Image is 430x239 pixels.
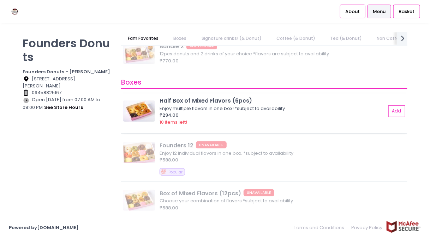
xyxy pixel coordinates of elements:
[294,221,348,234] a: Terms and Conditions
[160,97,386,105] div: Half Box of Mixed Flavors (6pcs)
[399,8,414,15] span: Basket
[348,221,386,234] a: Privacy Policy
[167,32,193,45] a: Boxes
[23,96,112,111] div: Open [DATE] from 07:00 AM to 08:00 PM
[370,32,413,45] a: Non Caffeine
[388,105,405,117] button: Add
[44,104,83,111] button: see store hours
[195,32,268,45] a: Signature drinks! (& Donut)
[368,5,391,18] a: Menu
[323,32,369,45] a: Tea (& Donut)
[23,75,112,90] div: [STREET_ADDRESS][PERSON_NAME]
[160,112,386,119] div: ₱294.00
[121,32,166,45] a: Fam Favorites
[23,36,112,64] p: Founders Donuts
[23,68,110,75] b: Founders Donuts - [PERSON_NAME]
[340,5,365,18] a: About
[160,119,187,125] span: 10 items left!
[123,100,155,122] img: Half Box of Mixed Flavors (6pcs)
[345,8,360,15] span: About
[121,78,141,87] span: Boxes
[373,8,386,15] span: Menu
[270,32,322,45] a: Coffee (& Donut)
[23,89,112,96] div: 09458825167
[386,221,421,233] img: mcafee-secure
[160,105,384,112] div: Enjoy multiple flavors in one box! *subject to availability
[9,224,79,231] a: Powered by[DOMAIN_NAME]
[9,5,21,18] img: logo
